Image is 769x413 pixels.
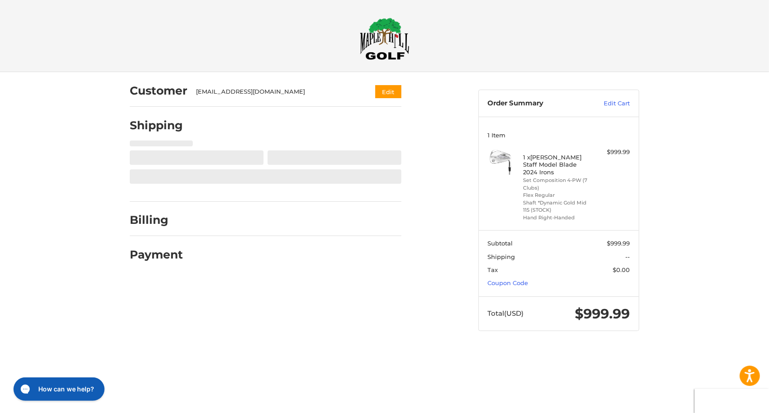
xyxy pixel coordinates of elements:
span: Tax [488,266,498,273]
span: $999.99 [575,305,630,322]
span: Total (USD) [488,309,524,318]
h2: Shipping [130,118,183,132]
iframe: Google Customer Reviews [695,389,769,413]
span: Shipping [488,253,515,260]
span: Subtotal [488,240,513,247]
span: $0.00 [613,266,630,273]
h3: 1 Item [488,132,630,139]
li: Flex Regular [523,191,592,199]
h2: Billing [130,213,182,227]
div: [EMAIL_ADDRESS][DOMAIN_NAME] [196,87,358,96]
h4: 1 x [PERSON_NAME] Staff Model Blade 2024 Irons [523,154,592,176]
h2: Payment [130,248,183,262]
li: Hand Right-Handed [523,214,592,222]
img: Maple Hill Golf [360,18,410,60]
a: Edit Cart [585,99,630,108]
div: $999.99 [595,148,630,157]
h3: Order Summary [488,99,585,108]
li: Shaft *Dynamic Gold Mid 115 (STOCK) [523,199,592,214]
span: -- [626,253,630,260]
button: Edit [375,85,401,98]
span: $999.99 [607,240,630,247]
h2: Customer [130,84,187,98]
li: Set Composition 4-PW (7 Clubs) [523,177,592,191]
iframe: Gorgias live chat messenger [9,374,107,404]
a: Coupon Code [488,279,528,286]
